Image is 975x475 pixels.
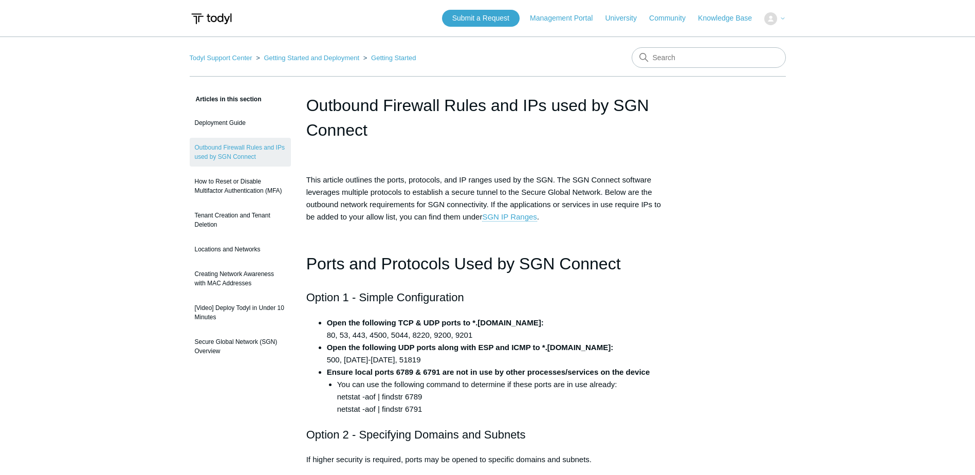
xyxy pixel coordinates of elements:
a: Getting Started [371,54,416,62]
p: If higher security is required, ports may be opened to specific domains and subnets. [306,453,669,466]
a: Tenant Creation and Tenant Deletion [190,206,291,234]
a: Creating Network Awareness with MAC Addresses [190,264,291,293]
a: Community [649,13,696,24]
img: Todyl Support Center Help Center home page [190,9,233,28]
a: SGN IP Ranges [482,212,537,222]
a: Deployment Guide [190,113,291,133]
span: Articles in this section [190,96,262,103]
a: Locations and Networks [190,240,291,259]
span: This article outlines the ports, protocols, and IP ranges used by the SGN. The SGN Connect softwa... [306,175,661,222]
strong: Open the following UDP ports along with ESP and ICMP to *.[DOMAIN_NAME]: [327,343,614,352]
a: Getting Started and Deployment [264,54,359,62]
a: Outbound Firewall Rules and IPs used by SGN Connect [190,138,291,167]
li: 80, 53, 443, 4500, 5044, 8220, 9200, 9201 [327,317,669,341]
a: Submit a Request [442,10,520,27]
h2: Option 1 - Simple Configuration [306,288,669,306]
li: Getting Started [361,54,416,62]
h1: Outbound Firewall Rules and IPs used by SGN Connect [306,93,669,142]
h1: Ports and Protocols Used by SGN Connect [306,251,669,277]
li: Todyl Support Center [190,54,254,62]
a: Secure Global Network (SGN) Overview [190,332,291,361]
a: Knowledge Base [698,13,762,24]
h2: Option 2 - Specifying Domains and Subnets [306,426,669,444]
input: Search [632,47,786,68]
a: Management Portal [530,13,603,24]
strong: Ensure local ports 6789 & 6791 are not in use by other processes/services on the device [327,368,650,376]
li: Getting Started and Deployment [254,54,361,62]
a: University [605,13,647,24]
a: Todyl Support Center [190,54,252,62]
a: [Video] Deploy Todyl in Under 10 Minutes [190,298,291,327]
li: You can use the following command to determine if these ports are in use already: netstat -aof | ... [337,378,669,415]
strong: Open the following TCP & UDP ports to *.[DOMAIN_NAME]: [327,318,544,327]
li: 500, [DATE]-[DATE], 51819 [327,341,669,366]
a: How to Reset or Disable Multifactor Authentication (MFA) [190,172,291,200]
